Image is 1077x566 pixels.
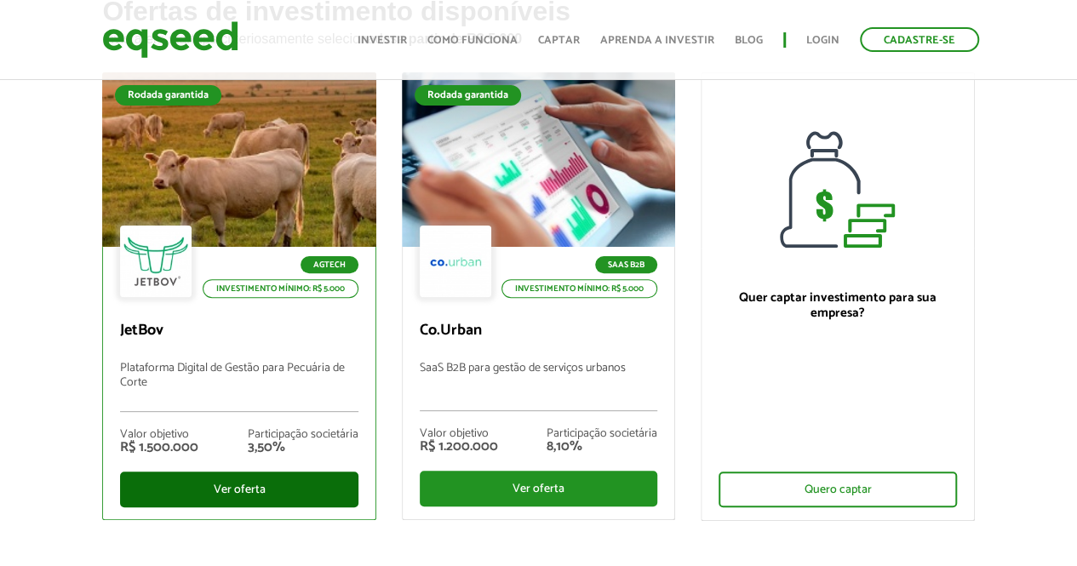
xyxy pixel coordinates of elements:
[420,428,498,440] div: Valor objetivo
[420,440,498,454] div: R$ 1.200.000
[248,441,358,455] div: 3,50%
[120,362,358,412] p: Plataforma Digital de Gestão para Pecuária de Corte
[415,85,521,106] div: Rodada garantida
[547,440,657,454] div: 8,10%
[420,322,657,340] p: Co.Urban
[538,35,580,46] a: Captar
[719,472,956,507] div: Quero captar
[402,72,675,520] a: Rodada garantida SaaS B2B Investimento mínimo: R$ 5.000 Co.Urban SaaS B2B para gestão de serviços...
[501,279,657,298] p: Investimento mínimo: R$ 5.000
[427,35,518,46] a: Como funciona
[203,279,358,298] p: Investimento mínimo: R$ 5.000
[860,27,979,52] a: Cadastre-se
[120,322,358,340] p: JetBov
[301,256,358,273] p: Agtech
[595,256,657,273] p: SaaS B2B
[701,72,974,521] a: Quer captar investimento para sua empresa? Quero captar
[120,429,198,441] div: Valor objetivo
[719,290,956,321] p: Quer captar investimento para sua empresa?
[120,441,198,455] div: R$ 1.500.000
[102,17,238,62] img: EqSeed
[248,429,358,441] div: Participação societária
[120,472,358,507] div: Ver oferta
[358,35,407,46] a: Investir
[735,35,763,46] a: Blog
[420,471,657,506] div: Ver oferta
[115,85,221,106] div: Rodada garantida
[547,428,657,440] div: Participação societária
[806,35,839,46] a: Login
[600,35,714,46] a: Aprenda a investir
[102,72,375,520] a: Rodada garantida Agtech Investimento mínimo: R$ 5.000 JetBov Plataforma Digital de Gestão para Pe...
[420,362,657,411] p: SaaS B2B para gestão de serviços urbanos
